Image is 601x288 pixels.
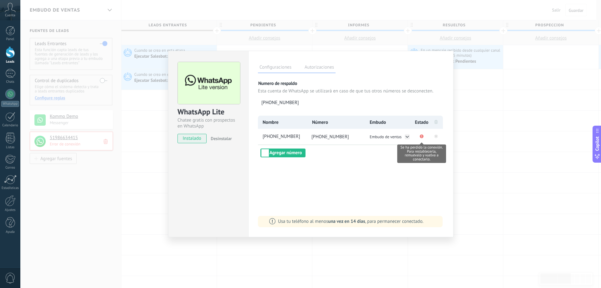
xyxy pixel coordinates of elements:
[1,230,19,234] div: Ayuda
[177,107,239,117] div: WhatsApp Lite
[260,149,306,157] button: Agregar número
[594,136,600,151] span: Copilot
[303,64,336,73] label: Autorizaciones
[178,62,240,104] img: logo_main.png
[1,123,19,128] div: Calendario
[1,208,19,212] div: Ajustes
[1,186,19,190] div: Estadísticas
[177,117,239,129] div: Chatee gratis con prospectos en WhatsApp
[1,37,19,41] div: Panel
[370,134,402,139] span: Embudo de ventas
[5,13,15,18] span: Cuenta
[1,166,19,170] div: Correo
[397,144,446,163] div: Se ha perdido la conexión. Para restablecerla, remuevalo y vuelva a conectarlo.
[1,101,19,107] div: WhatsApp
[311,134,349,140] span: [PHONE_NUMBER]
[328,218,365,224] span: una vez en 14 días
[208,134,232,143] button: Desinstalar
[258,88,444,94] p: Esta cuenta de WhatsApp se utilizará en caso de que tus otros números se desconecten.
[178,134,206,143] span: instalado
[258,81,444,86] p: Numero de respaldo
[211,136,232,141] span: Desinstalar
[414,129,429,144] li: Se ha perdido la conexión. Para restablecerla, remuevalo y vuelva a conectarlo.
[368,134,411,140] button: Embudo de ventas
[261,100,299,106] span: [PHONE_NUMBER]
[312,119,328,125] span: Número
[1,80,19,84] div: Chats
[370,119,386,125] span: Embudo
[415,119,429,125] span: Estado
[263,119,279,125] span: Nombre
[278,218,424,224] span: Usa tu teléfono al menos , para permanecer conectado.
[258,64,293,73] label: Configuraciones
[261,134,307,140] span: +51 986 634 415
[1,60,19,64] div: Leads
[258,97,327,108] button: [PHONE_NUMBER]
[1,145,19,149] div: Listas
